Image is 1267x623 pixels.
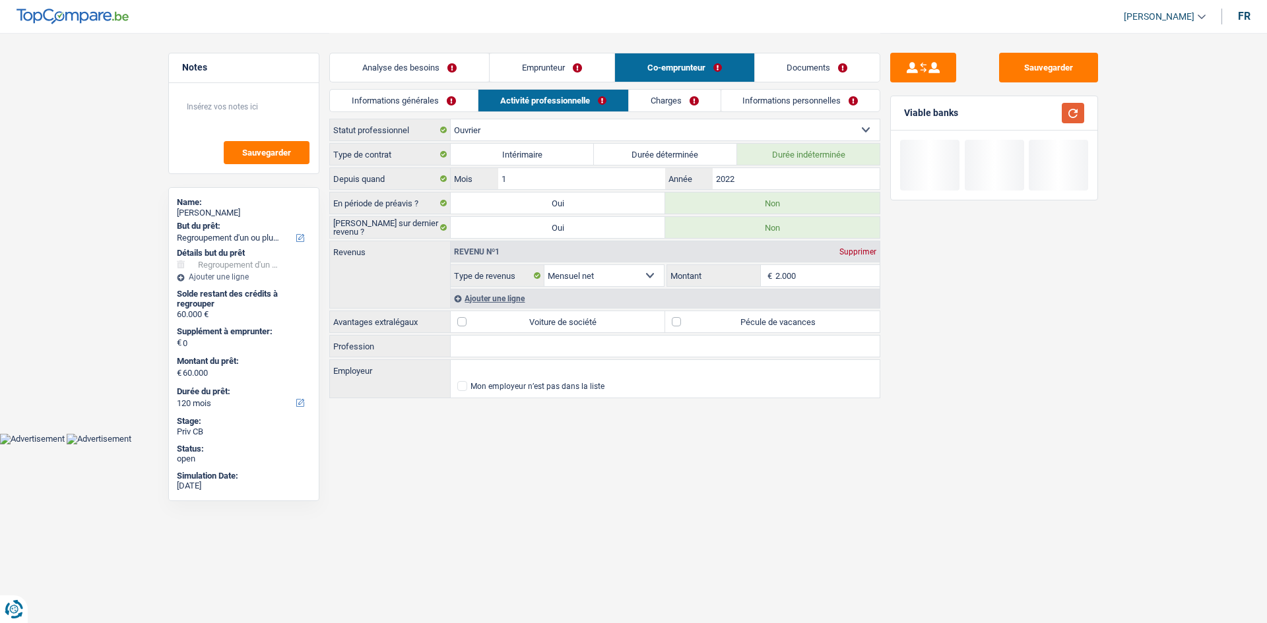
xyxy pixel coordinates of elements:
[451,168,498,189] label: Mois
[999,53,1098,82] button: Sauvegarder
[177,416,311,427] div: Stage:
[761,265,775,286] span: €
[177,197,311,208] div: Name:
[182,62,306,73] h5: Notes
[177,471,311,481] div: Simulation Date:
[177,427,311,437] div: Priv CB
[330,241,450,256] label: Revenus
[490,53,614,82] a: Emprunteur
[177,338,181,348] span: €
[177,356,308,367] label: Montant du prêt:
[665,168,712,189] label: Année
[177,208,311,218] div: [PERSON_NAME]
[330,336,451,357] label: Profession
[737,144,880,165] label: Durée indéterminée
[451,248,503,256] div: Revenu nº1
[451,144,594,165] label: Intérimaire
[451,193,665,214] label: Oui
[177,309,311,320] div: 60.000 €
[177,289,311,309] div: Solde restant des crédits à regrouper
[1124,11,1194,22] span: [PERSON_NAME]
[451,360,880,381] input: Cherchez votre employeur
[330,193,451,214] label: En période de préavis ?
[498,168,665,189] input: MM
[177,272,311,282] div: Ajouter une ligne
[177,481,311,491] div: [DATE]
[330,53,489,82] a: Analyse des besoins
[665,311,880,332] label: Pécule de vacances
[665,193,880,214] label: Non
[713,168,880,189] input: AAAA
[594,144,737,165] label: Durée déterminée
[330,217,451,238] label: [PERSON_NAME] sur dernier revenu ?
[177,368,181,378] span: €
[330,360,451,381] label: Employeur
[16,9,129,24] img: TopCompare Logo
[836,248,880,256] div: Supprimer
[224,141,309,164] button: Sauvegarder
[1238,10,1251,22] div: fr
[330,168,451,189] label: Depuis quand
[330,119,451,140] label: Statut professionnel
[615,53,754,82] a: Co-emprunteur
[242,148,291,157] span: Sauvegarder
[667,265,761,286] label: Montant
[177,221,308,231] label: But du prêt:
[1113,6,1206,28] a: [PERSON_NAME]
[330,144,451,165] label: Type de contrat
[629,90,721,111] a: Charges
[330,90,478,111] a: Informations générales
[451,217,665,238] label: Oui
[665,217,880,238] label: Non
[904,107,958,119] div: Viable banks
[478,90,628,111] a: Activité professionnelle
[451,289,880,308] div: Ajouter une ligne
[177,248,311,258] div: Détails but du prêt
[177,386,308,397] label: Durée du prêt:
[451,311,665,332] label: Voiture de société
[177,444,311,454] div: Status:
[177,454,311,464] div: open
[67,434,131,444] img: Advertisement
[330,311,451,332] label: Avantages extralégaux
[755,53,880,82] a: Documents
[471,382,604,390] div: Mon employeur n’est pas dans la liste
[451,265,544,286] label: Type de revenus
[177,326,308,337] label: Supplément à emprunter:
[721,90,880,111] a: Informations personnelles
